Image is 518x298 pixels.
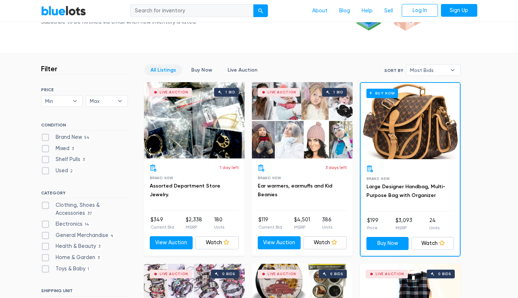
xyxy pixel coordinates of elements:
span: 3 [96,244,103,250]
div: 1 bid [333,90,343,94]
label: Home & Garden [41,254,102,262]
li: $199 [367,217,378,231]
li: $2,338 [186,216,202,230]
p: MSRP [294,224,310,230]
label: Health & Beauty [41,242,103,250]
label: Clothing, Shoes & Accessories [41,201,128,217]
p: Price [367,225,378,231]
div: Subscribe to be notified via email when new inventory is listed. [41,18,199,26]
a: Watch [304,236,347,249]
li: 180 [214,216,224,230]
p: 3 days left [325,164,347,171]
div: Live Auction [376,272,404,276]
li: 386 [322,216,332,230]
li: $4,501 [294,216,310,230]
label: Mixed [41,145,76,153]
a: Sell [378,4,399,18]
b: ▾ [67,96,83,106]
h3: Filter [41,64,57,73]
a: Large Designer Handbag, Multi-Purpose Bag with Organizer [366,184,445,198]
span: Max [90,96,114,106]
p: 1 day left [220,164,239,171]
label: Brand New [41,133,92,141]
a: Live Auction 1 bid [252,82,353,158]
a: Sign Up [441,4,477,17]
h6: CONDITION [41,122,128,130]
li: $119 [258,216,282,230]
a: About [306,4,333,18]
div: Live Auction [160,90,188,94]
b: ▾ [445,65,460,76]
b: ▾ [112,96,128,106]
li: $3,093 [395,217,412,231]
div: 0 bids [222,272,235,276]
h6: PRICE [41,87,128,92]
a: All Listings [144,64,182,76]
a: Ear warmers, earmuffs and Kid Beanies [258,183,332,198]
span: 3 [69,146,76,152]
a: Assorted Department Store Jewelry. [150,183,220,198]
span: Brand New [258,176,281,180]
input: Search for inventory [130,4,254,17]
a: Live Auction 1 bid [144,82,245,158]
a: View Auction [258,236,301,249]
p: Current Bid [258,224,282,230]
p: Units [429,225,439,231]
label: Electronics [41,220,92,228]
p: Current Bid [150,224,174,230]
h6: CATEGORY [41,190,128,198]
li: $349 [150,216,174,230]
div: Live Auction [160,272,188,276]
span: Most Bids [410,65,446,76]
a: Live Auction [221,64,264,76]
label: Toys & Baby [41,265,92,273]
label: Shelf Pulls [41,156,87,164]
li: 24 [429,217,439,231]
span: 3 [95,255,102,261]
p: MSRP [395,225,412,231]
span: 37 [85,211,95,217]
span: Min [45,96,69,106]
a: Log In [402,4,438,17]
div: 0 bids [438,272,451,276]
label: Sort By [384,67,403,74]
h6: SHIPPING UNIT [41,288,128,296]
a: Buy Now [361,83,460,159]
a: Help [356,4,378,18]
span: 3 [80,157,87,163]
div: 0 bids [330,272,343,276]
a: View Auction [150,236,193,249]
span: 1 [85,266,92,272]
a: Watch [411,237,454,250]
label: Used [41,167,75,175]
a: BlueLots [41,5,86,16]
h6: Buy Now [366,89,398,98]
p: MSRP [186,224,202,230]
a: Watch [196,236,239,249]
span: Brand New [366,177,390,181]
p: Units [322,224,332,230]
div: Live Auction [268,90,296,94]
p: Units [214,224,224,230]
a: Buy Now [185,64,218,76]
span: 14 [83,222,92,227]
div: 1 bid [225,90,235,94]
div: Live Auction [268,272,296,276]
label: General Merchandise [41,231,116,239]
span: Brand New [150,176,173,180]
span: 2 [68,168,75,174]
a: Buy Now [366,237,409,250]
span: 54 [82,135,92,141]
a: Blog [333,4,356,18]
span: 4 [108,233,116,239]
